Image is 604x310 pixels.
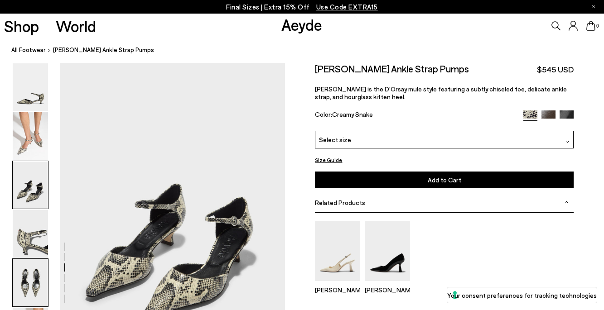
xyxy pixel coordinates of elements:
span: 0 [595,24,600,29]
img: Tillie Ankle Strap Pumps - Image 4 [13,210,48,258]
a: Shop [4,18,39,34]
img: Tillie Ankle Strap Pumps - Image 5 [13,259,48,306]
span: Related Products [315,199,365,206]
button: Your consent preferences for tracking technologies [447,287,597,303]
img: Tillie Ankle Strap Pumps - Image 1 [13,63,48,111]
span: Navigate to /collections/ss25-final-sizes [316,3,378,11]
span: [PERSON_NAME] Ankle Strap Pumps [53,45,154,55]
button: Size Guide [315,154,342,166]
a: 0 [586,21,595,31]
img: Fernanda Slingback Pumps [315,221,360,281]
span: Select size [319,135,351,144]
nav: breadcrumb [11,38,604,63]
a: Zandra Pointed Pumps [PERSON_NAME] [365,275,410,294]
label: Your consent preferences for tracking technologies [447,291,597,300]
p: [PERSON_NAME] is the D'Orsay mule style featuring a subtly chiseled toe, delicate ankle strap, an... [315,85,574,100]
img: Tillie Ankle Strap Pumps - Image 2 [13,112,48,160]
p: [PERSON_NAME] [315,286,360,294]
a: All Footwear [11,45,46,55]
img: svg%3E [564,200,569,205]
span: Creamy Snake [332,110,373,118]
img: Zandra Pointed Pumps [365,221,410,281]
p: Final Sizes | Extra 15% Off [226,1,378,13]
span: $545 USD [537,64,574,75]
button: Add to Cart [315,172,574,188]
h2: [PERSON_NAME] Ankle Strap Pumps [315,63,469,74]
a: Fernanda Slingback Pumps [PERSON_NAME] [315,275,360,294]
img: Tillie Ankle Strap Pumps - Image 3 [13,161,48,209]
a: World [56,18,96,34]
div: Color: [315,110,515,121]
img: svg%3E [565,139,570,143]
span: Add to Cart [428,176,461,184]
p: [PERSON_NAME] [365,286,410,294]
a: Aeyde [281,15,322,34]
